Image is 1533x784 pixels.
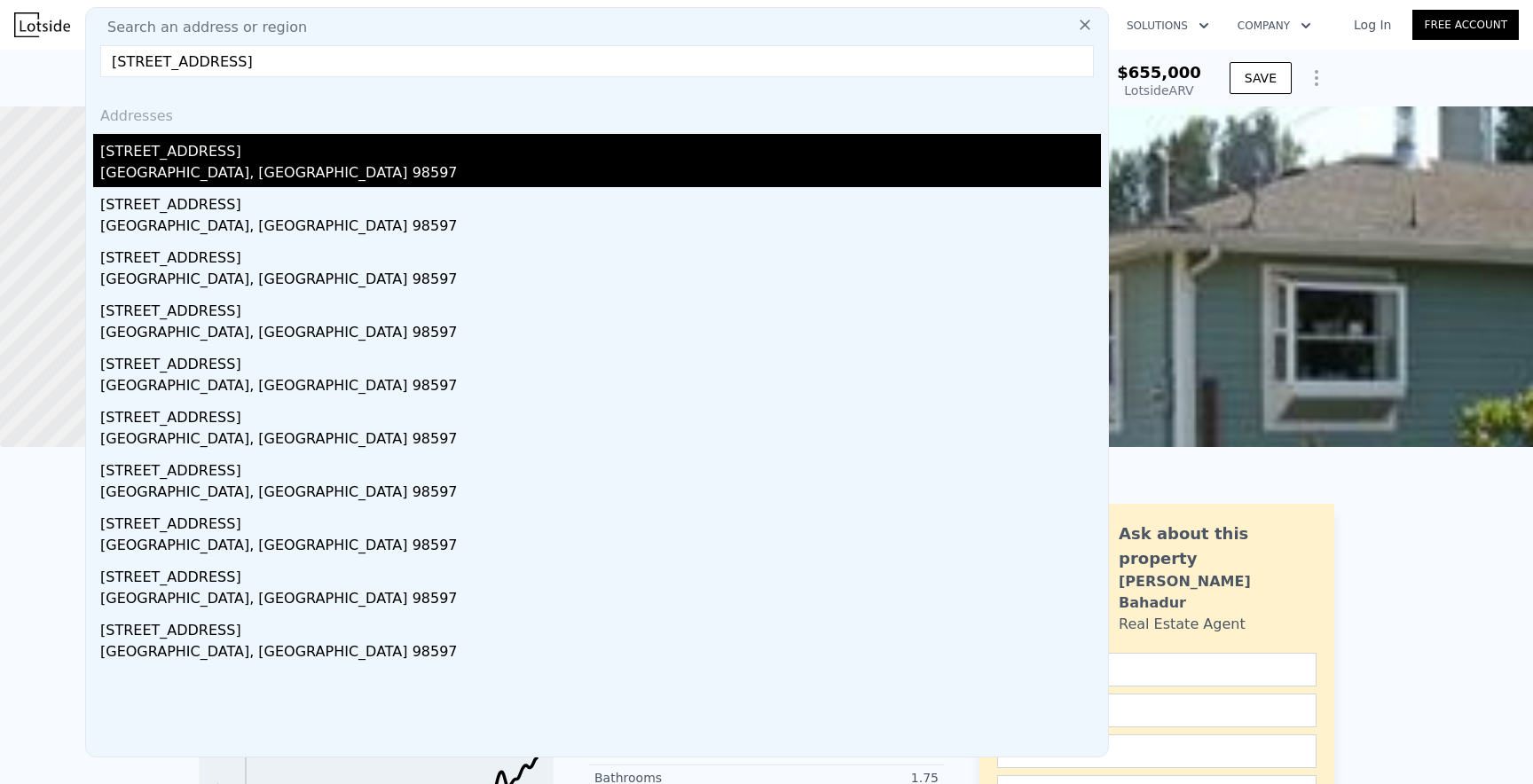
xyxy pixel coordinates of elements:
[100,347,1101,375] div: [STREET_ADDRESS]
[100,45,1094,77] input: Enter an address, city, region, neighborhood or zip code
[100,428,1101,453] div: [GEOGRAPHIC_DATA], [GEOGRAPHIC_DATA] 98597
[1412,10,1519,40] a: Free Account
[14,12,70,37] img: Lotside
[100,535,1101,560] div: [GEOGRAPHIC_DATA], [GEOGRAPHIC_DATA] 98597
[100,453,1101,482] div: [STREET_ADDRESS]
[1230,62,1292,94] button: SAVE
[1119,521,1317,571] div: Ask about this property
[100,187,1101,216] div: [STREET_ADDRESS]
[100,294,1101,322] div: [STREET_ADDRESS]
[100,588,1101,613] div: [GEOGRAPHIC_DATA], [GEOGRAPHIC_DATA] 98597
[997,694,1317,727] input: Email
[100,506,1101,535] div: [STREET_ADDRESS]
[100,216,1101,240] div: [GEOGRAPHIC_DATA], [GEOGRAPHIC_DATA] 98597
[100,134,1101,162] div: [STREET_ADDRESS]
[100,482,1101,506] div: [GEOGRAPHIC_DATA], [GEOGRAPHIC_DATA] 98597
[997,734,1317,768] input: Phone
[1117,82,1201,99] div: Lotside ARV
[93,17,307,38] span: Search an address or region
[100,322,1101,347] div: [GEOGRAPHIC_DATA], [GEOGRAPHIC_DATA] 98597
[1299,60,1334,96] button: Show Options
[100,240,1101,269] div: [STREET_ADDRESS]
[1333,16,1412,34] a: Log In
[1223,10,1325,42] button: Company
[997,653,1317,686] input: Name
[93,91,1101,134] div: Addresses
[100,162,1101,187] div: [GEOGRAPHIC_DATA], [GEOGRAPHIC_DATA] 98597
[1112,10,1223,42] button: Solutions
[1119,571,1317,614] div: [PERSON_NAME] Bahadur
[100,269,1101,294] div: [GEOGRAPHIC_DATA], [GEOGRAPHIC_DATA] 98597
[100,375,1101,400] div: [GEOGRAPHIC_DATA], [GEOGRAPHIC_DATA] 98597
[100,613,1101,641] div: [STREET_ADDRESS]
[100,400,1101,428] div: [STREET_ADDRESS]
[100,641,1101,666] div: [GEOGRAPHIC_DATA], [GEOGRAPHIC_DATA] 98597
[100,560,1101,588] div: [STREET_ADDRESS]
[1117,63,1201,82] span: $655,000
[1119,614,1246,635] div: Real Estate Agent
